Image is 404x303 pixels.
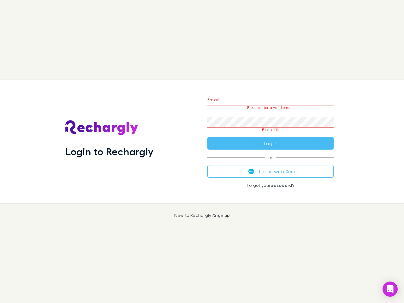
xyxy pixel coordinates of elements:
p: Please enter a valid email. [207,105,334,110]
button: Log in [207,137,334,150]
img: Xero's logo [248,169,254,174]
div: Open Intercom Messenger [383,282,398,297]
img: Rechargly's Logo [65,120,139,135]
a: password [270,182,292,188]
p: Forgot your ? [207,183,334,188]
button: Log in with Xero [207,165,334,178]
p: Please fill [207,128,334,132]
h1: Login to Rechargly [65,146,153,157]
a: Sign up [214,212,230,218]
p: New to Rechargly? [174,213,230,218]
